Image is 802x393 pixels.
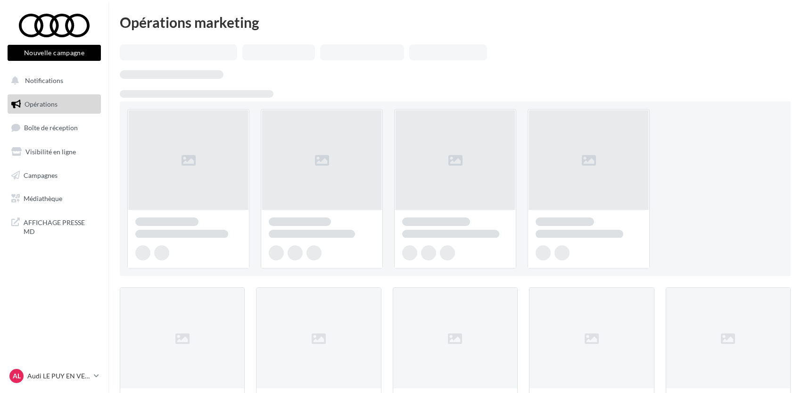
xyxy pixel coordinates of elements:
a: AFFICHAGE PRESSE MD [6,212,103,240]
span: Notifications [25,76,63,84]
button: Nouvelle campagne [8,45,101,61]
span: Médiathèque [24,194,62,202]
p: Audi LE PUY EN VELAY [27,371,90,381]
span: Boîte de réception [24,124,78,132]
a: Médiathèque [6,189,103,209]
a: Boîte de réception [6,117,103,138]
span: AL [13,371,21,381]
a: Campagnes [6,166,103,185]
a: Visibilité en ligne [6,142,103,162]
span: AFFICHAGE PRESSE MD [24,216,97,236]
span: Visibilité en ligne [25,148,76,156]
div: Opérations marketing [120,15,791,29]
span: Opérations [25,100,58,108]
a: AL Audi LE PUY EN VELAY [8,367,101,385]
button: Notifications [6,71,99,91]
a: Opérations [6,94,103,114]
span: Campagnes [24,171,58,179]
